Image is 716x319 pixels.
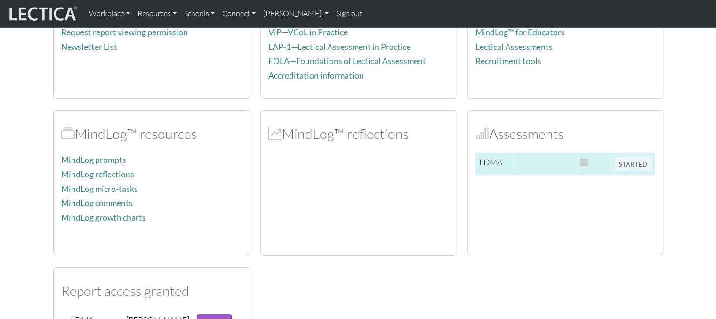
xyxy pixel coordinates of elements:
a: FOLA—Foundations of Lectical Assessment [268,56,426,66]
a: Accreditation information [268,71,364,80]
a: Request report viewing permission [61,27,188,37]
img: lecticalive [7,5,78,23]
a: Recruitment tools [475,56,541,66]
span: This Assessment closed on: 2025-08-10 20:00 [580,157,588,167]
h2: Assessments [475,126,655,142]
a: Sign out [332,4,366,24]
a: Newsletter List [61,42,117,52]
a: Schools [180,4,218,24]
span: MindLog™ resources [61,125,75,142]
a: ViP—VCoL in Practice [268,27,348,37]
h2: MindLog™ reflections [268,126,448,142]
a: MindLog comments [61,198,133,208]
a: Resources [134,4,180,24]
h2: Report access granted [61,283,241,299]
a: MindLog™ for Educators [475,27,565,37]
a: MindLog growth charts [61,213,146,223]
a: Workplace [85,4,134,24]
a: Connect [218,4,259,24]
a: MindLog reflections [61,169,134,179]
a: Lectical Assessments [475,42,553,52]
td: LDMA [475,153,515,175]
span: Assessments [475,125,489,142]
a: MindLog micro-tasks [61,184,138,194]
a: [PERSON_NAME] [259,4,332,24]
h2: MindLog™ resources [61,126,241,142]
a: MindLog prompts [61,155,126,165]
a: LAP-1—Lectical Assessment in Practice [268,42,411,52]
span: MindLog [268,125,282,142]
